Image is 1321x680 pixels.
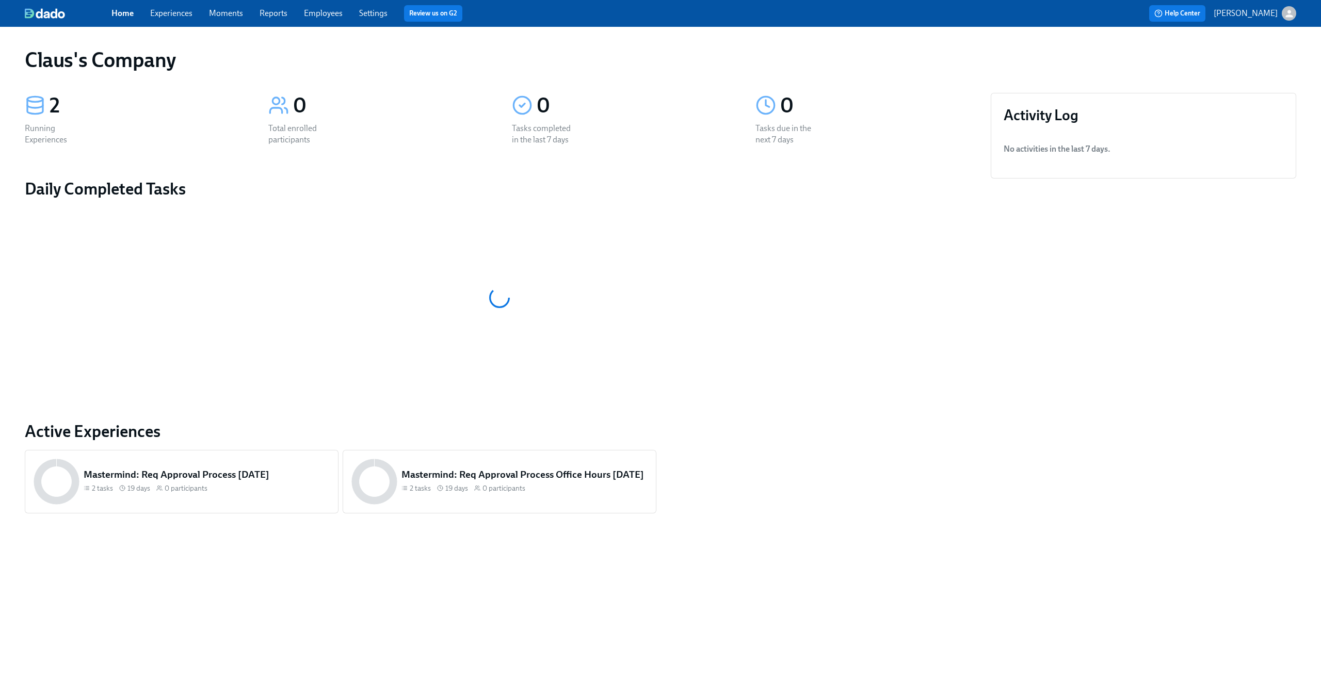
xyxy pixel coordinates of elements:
h2: Daily Completed Tasks [25,179,974,199]
h1: Claus's Company [25,47,176,72]
a: Moments [209,8,243,18]
a: Review us on G2 [409,8,457,19]
img: dado [25,8,65,19]
a: Mastermind: Req Approval Process Office Hours [DATE]2 tasks 19 days0 participants [343,450,656,513]
a: Mastermind: Req Approval Process [DATE]2 tasks 19 days0 participants [25,450,339,513]
div: 0 [293,93,487,119]
h3: Activity Log [1004,106,1283,124]
a: Home [111,8,134,18]
a: Active Experiences [25,421,974,442]
div: Running Experiences [25,123,91,145]
button: Review us on G2 [404,5,462,22]
p: [PERSON_NAME] [1214,8,1278,19]
span: 2 tasks [410,483,431,493]
div: Total enrolled participants [268,123,334,145]
button: [PERSON_NAME] [1214,6,1296,21]
h5: Mastermind: Req Approval Process [DATE] [84,468,330,481]
div: 0 [780,93,974,119]
div: Tasks due in the next 7 days [755,123,821,145]
span: 19 days [445,483,468,493]
span: 0 participants [482,483,525,493]
a: dado [25,8,111,19]
span: 0 participants [165,483,207,493]
span: 19 days [127,483,150,493]
a: Reports [260,8,287,18]
button: Help Center [1149,5,1205,22]
div: Tasks completed in the last 7 days [512,123,578,145]
a: Employees [304,8,343,18]
a: Settings [359,8,388,18]
div: 0 [537,93,731,119]
span: Help Center [1154,8,1200,19]
div: 2 [50,93,244,119]
span: 2 tasks [92,483,113,493]
li: No activities in the last 7 days . [1004,137,1283,161]
a: Experiences [150,8,192,18]
h5: Mastermind: Req Approval Process Office Hours [DATE] [401,468,648,481]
